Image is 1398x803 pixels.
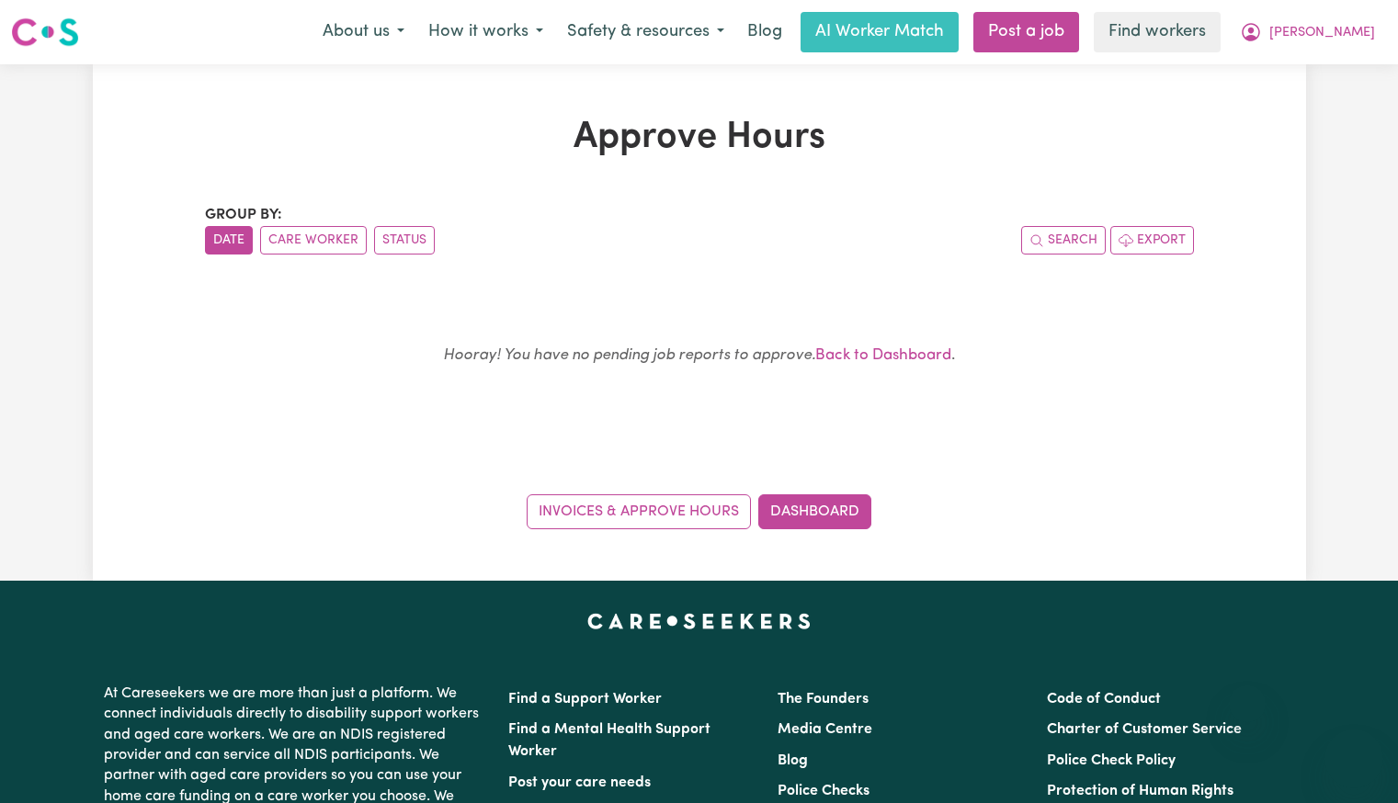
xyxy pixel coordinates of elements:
a: Code of Conduct [1047,692,1161,707]
a: AI Worker Match [801,12,959,52]
small: . [443,347,955,363]
button: Search [1021,226,1106,254]
a: Post your care needs [508,775,651,790]
img: Careseekers logo [11,16,79,49]
a: Blog [778,753,808,768]
button: My Account [1228,13,1387,51]
em: Hooray! You have no pending job reports to approve. [443,347,815,363]
iframe: Button to launch messaging window [1324,729,1383,788]
button: sort invoices by paid status [374,226,435,254]
h1: Approve Hours [205,116,1194,160]
a: Charter of Customer Service [1047,722,1242,737]
button: sort invoices by date [205,226,253,254]
a: Post a job [973,12,1079,52]
a: Invoices & Approve Hours [527,494,751,529]
button: How it works [416,13,555,51]
a: Back to Dashboard [815,347,951,363]
a: Find workers [1094,12,1221,52]
a: Police Check Policy [1047,753,1176,768]
a: The Founders [778,692,869,707]
a: Dashboard [758,494,871,529]
a: Protection of Human Rights [1047,784,1233,798]
a: Find a Support Worker [508,692,662,707]
button: Export [1110,226,1194,254]
button: About us [311,13,416,51]
a: Police Checks [778,784,869,798]
button: sort invoices by care worker [260,226,367,254]
iframe: Close message [1229,685,1266,722]
a: Careseekers home page [587,614,811,628]
a: Careseekers logo [11,11,79,53]
span: [PERSON_NAME] [1269,23,1375,43]
span: Group by: [205,208,282,222]
a: Blog [736,12,793,52]
a: Media Centre [778,722,872,737]
a: Find a Mental Health Support Worker [508,722,710,759]
button: Safety & resources [555,13,736,51]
